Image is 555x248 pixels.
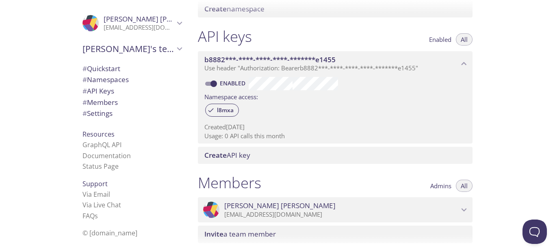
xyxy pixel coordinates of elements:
[82,109,113,118] span: Settings
[82,140,121,149] a: GraphQL API
[219,79,249,87] a: Enabled
[76,10,188,37] div: Jim mckay
[82,98,118,107] span: Members
[82,151,131,160] a: Documentation
[82,64,120,73] span: Quickstart
[204,229,223,239] span: Invite
[82,162,119,171] a: Status Page
[104,24,174,32] p: [EMAIL_ADDRESS][DOMAIN_NAME]
[198,147,473,164] div: Create API Key
[76,74,188,85] div: Namespaces
[198,27,252,46] h1: API keys
[82,75,87,84] span: #
[204,132,466,140] p: Usage: 0 API calls this month
[82,200,121,209] a: Via Live Chat
[95,211,98,220] span: s
[76,38,188,59] div: Jim's team
[224,211,459,219] p: [EMAIL_ADDRESS][DOMAIN_NAME]
[425,180,456,192] button: Admins
[82,228,137,237] span: © [DOMAIN_NAME]
[424,33,456,46] button: Enabled
[82,75,129,84] span: Namespaces
[198,174,261,192] h1: Members
[198,197,473,222] div: Jim mckay
[204,150,227,160] span: Create
[204,90,258,102] label: Namespace access:
[82,179,108,188] span: Support
[456,180,473,192] button: All
[104,14,215,24] span: [PERSON_NAME] [PERSON_NAME]
[224,201,336,210] span: [PERSON_NAME] [PERSON_NAME]
[82,109,87,118] span: #
[82,43,174,54] span: [PERSON_NAME]'s team
[522,220,547,244] iframe: Help Scout Beacon - Open
[82,211,98,220] a: FAQ
[204,229,276,239] span: a team member
[198,226,473,243] div: Invite a team member
[76,97,188,108] div: Members
[82,98,87,107] span: #
[204,123,466,131] p: Created [DATE]
[76,63,188,74] div: Quickstart
[205,104,239,117] div: l8mxa
[82,130,115,139] span: Resources
[82,86,114,96] span: API Keys
[82,64,87,73] span: #
[212,107,238,114] span: l8mxa
[456,33,473,46] button: All
[76,85,188,97] div: API Keys
[82,190,110,199] a: Via Email
[204,150,250,160] span: API key
[82,86,87,96] span: #
[76,108,188,119] div: Team Settings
